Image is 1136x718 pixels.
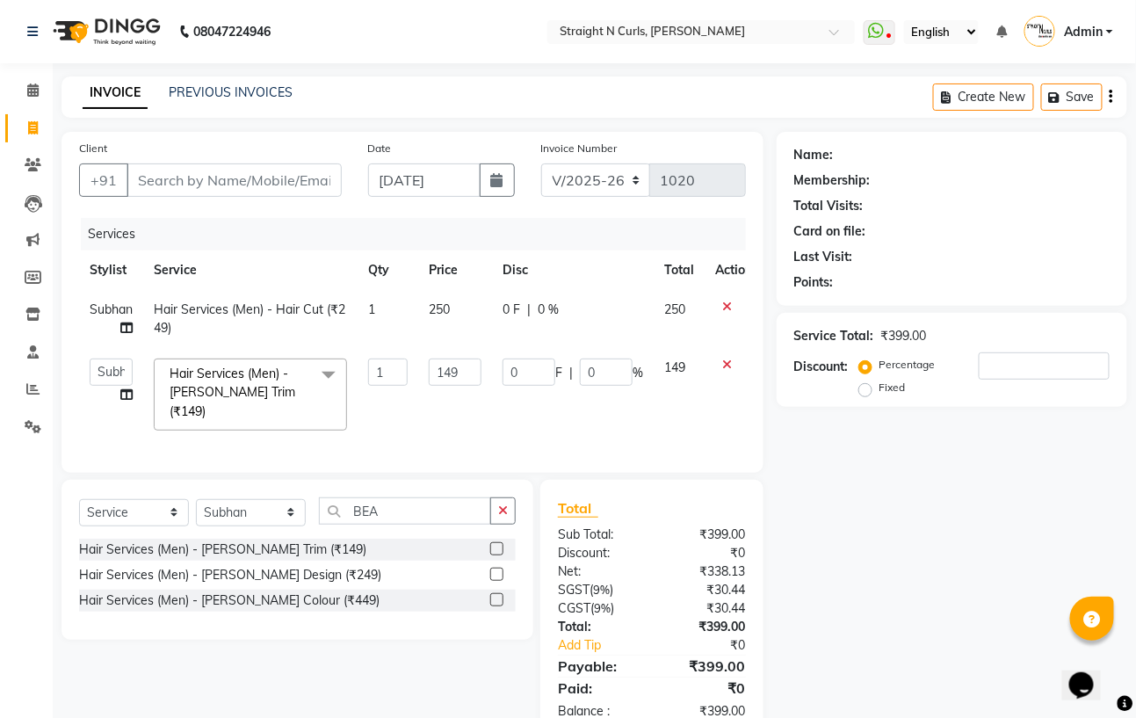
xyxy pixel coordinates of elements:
[81,218,759,250] div: Services
[492,250,654,290] th: Disc
[79,591,380,610] div: Hair Services (Men) - [PERSON_NAME] Colour (₹449)
[1064,23,1103,41] span: Admin
[664,359,685,375] span: 149
[545,526,652,544] div: Sub Total:
[1041,83,1103,111] button: Save
[206,403,213,419] a: x
[527,301,531,319] span: |
[1062,648,1118,700] iframe: chat widget
[1024,16,1055,47] img: Admin
[545,562,652,581] div: Net:
[545,599,652,618] div: ( )
[652,562,759,581] div: ₹338.13
[143,250,358,290] th: Service
[652,526,759,544] div: ₹399.00
[79,540,366,559] div: Hair Services (Men) - [PERSON_NAME] Trim (₹149)
[652,544,759,562] div: ₹0
[794,222,866,241] div: Card on file:
[794,171,871,190] div: Membership:
[319,497,491,525] input: Search or Scan
[879,380,906,395] label: Fixed
[169,84,293,100] a: PREVIOUS INVOICES
[794,146,834,164] div: Name:
[794,358,849,376] div: Discount:
[794,248,853,266] div: Last Visit:
[545,581,652,599] div: ( )
[555,364,562,382] span: F
[652,656,759,677] div: ₹399.00
[368,141,392,156] label: Date
[652,581,759,599] div: ₹30.44
[558,600,590,616] span: CGST
[83,77,148,109] a: INVOICE
[79,566,381,584] div: Hair Services (Men) - [PERSON_NAME] Design (₹249)
[358,250,418,290] th: Qty
[652,599,759,618] div: ₹30.44
[368,301,375,317] span: 1
[545,656,652,677] div: Payable:
[594,601,611,615] span: 9%
[545,636,669,655] a: Add Tip
[879,357,936,373] label: Percentage
[170,366,295,419] span: Hair Services (Men) - [PERSON_NAME] Trim (₹149)
[794,327,874,345] div: Service Total:
[79,250,143,290] th: Stylist
[933,83,1034,111] button: Create New
[79,163,128,197] button: +91
[569,364,573,382] span: |
[794,197,864,215] div: Total Visits:
[193,7,271,56] b: 08047224946
[558,499,598,518] span: Total
[429,301,450,317] span: 250
[652,678,759,699] div: ₹0
[154,301,345,336] span: Hair Services (Men) - Hair Cut (₹249)
[418,250,492,290] th: Price
[538,301,559,319] span: 0 %
[545,678,652,699] div: Paid:
[633,364,643,382] span: %
[79,141,107,156] label: Client
[664,301,685,317] span: 250
[705,250,763,290] th: Action
[45,7,165,56] img: logo
[545,618,652,636] div: Total:
[669,636,758,655] div: ₹0
[503,301,520,319] span: 0 F
[558,582,590,598] span: SGST
[593,583,610,597] span: 9%
[654,250,705,290] th: Total
[541,141,618,156] label: Invoice Number
[127,163,342,197] input: Search by Name/Mobile/Email/Code
[652,618,759,636] div: ₹399.00
[881,327,927,345] div: ₹399.00
[545,544,652,562] div: Discount:
[90,301,133,317] span: Subhan
[794,273,834,292] div: Points:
